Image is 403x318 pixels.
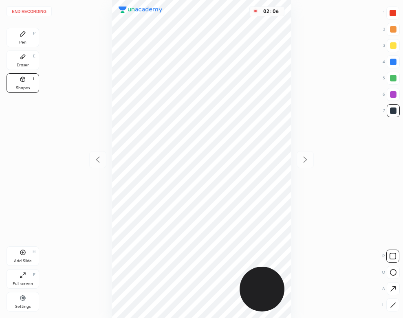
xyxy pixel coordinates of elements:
div: Pen [19,40,26,44]
div: H [33,250,35,254]
div: F [33,273,35,277]
div: L [33,77,35,81]
button: End recording [7,7,52,16]
div: 02 : 06 [261,9,281,14]
div: O [382,266,400,279]
div: P [33,31,35,35]
div: L [382,298,399,311]
div: Add Slide [14,259,32,263]
div: Eraser [17,63,29,67]
div: Settings [15,305,31,309]
div: 4 [383,55,400,68]
div: E [33,54,35,58]
div: 1 [383,7,399,20]
div: R [382,250,399,263]
div: 7 [383,104,400,117]
div: Full screen [13,282,33,286]
div: A [382,282,400,295]
div: 5 [383,72,400,85]
div: 2 [383,23,400,36]
div: 6 [383,88,400,101]
img: logo.38c385cc.svg [119,7,163,13]
div: Shapes [16,86,30,90]
div: 3 [383,39,400,52]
